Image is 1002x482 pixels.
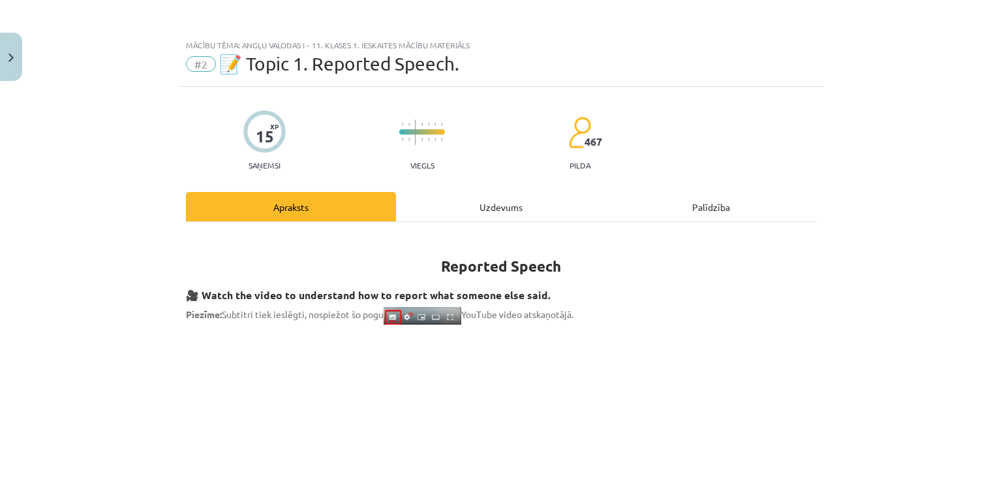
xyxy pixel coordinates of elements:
[410,161,434,170] p: Viegls
[606,192,816,221] div: Palīdzība
[428,138,429,141] img: icon-short-line-57e1e144782c952c97e751825c79c345078a6d821885a25fce030b3d8c18986b.svg
[408,138,410,141] img: icon-short-line-57e1e144782c952c97e751825c79c345078a6d821885a25fce030b3d8c18986b.svg
[186,40,816,50] div: Mācību tēma: Angļu valodas i - 11. klases 1. ieskaites mācību materiāls
[186,308,573,320] span: Subtitri tiek ieslēgti, nospiežot šo pogu YouTube video atskaņotājā.
[568,116,591,149] img: students-c634bb4e5e11cddfef0936a35e636f08e4e9abd3cc4e673bd6f9a4125e45ecb1.svg
[186,192,396,221] div: Apraksts
[243,161,286,170] p: Saņemsi
[219,53,459,74] span: 📝 Topic 1. Reported Speech.
[584,136,602,148] span: 467
[186,308,222,320] strong: Piezīme:
[186,288,551,302] strong: 🎥 Watch the video to understand how to report what someone else said.
[441,123,442,126] img: icon-short-line-57e1e144782c952c97e751825c79c345078a6d821885a25fce030b3d8c18986b.svg
[415,120,416,145] img: icon-long-line-d9ea69661e0d244f92f715978eff75569469978d946b2353a9bb055b3ed8787d.svg
[256,127,274,146] div: 15
[421,123,423,126] img: icon-short-line-57e1e144782c952c97e751825c79c345078a6d821885a25fce030b3d8c18986b.svg
[186,56,216,72] span: #2
[408,123,410,126] img: icon-short-line-57e1e144782c952c97e751825c79c345078a6d821885a25fce030b3d8c18986b.svg
[8,54,14,62] img: icon-close-lesson-0947bae3869378f0d4975bcd49f059093ad1ed9edebbc8119c70593378902aed.svg
[396,192,606,221] div: Uzdevums
[428,123,429,126] img: icon-short-line-57e1e144782c952c97e751825c79c345078a6d821885a25fce030b3d8c18986b.svg
[434,138,436,141] img: icon-short-line-57e1e144782c952c97e751825c79c345078a6d821885a25fce030b3d8c18986b.svg
[421,138,423,141] img: icon-short-line-57e1e144782c952c97e751825c79c345078a6d821885a25fce030b3d8c18986b.svg
[270,123,279,130] span: XP
[441,138,442,141] img: icon-short-line-57e1e144782c952c97e751825c79c345078a6d821885a25fce030b3d8c18986b.svg
[434,123,436,126] img: icon-short-line-57e1e144782c952c97e751825c79c345078a6d821885a25fce030b3d8c18986b.svg
[402,123,403,126] img: icon-short-line-57e1e144782c952c97e751825c79c345078a6d821885a25fce030b3d8c18986b.svg
[402,138,403,141] img: icon-short-line-57e1e144782c952c97e751825c79c345078a6d821885a25fce030b3d8c18986b.svg
[441,257,561,276] strong: Reported Speech
[569,161,590,170] p: pilda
